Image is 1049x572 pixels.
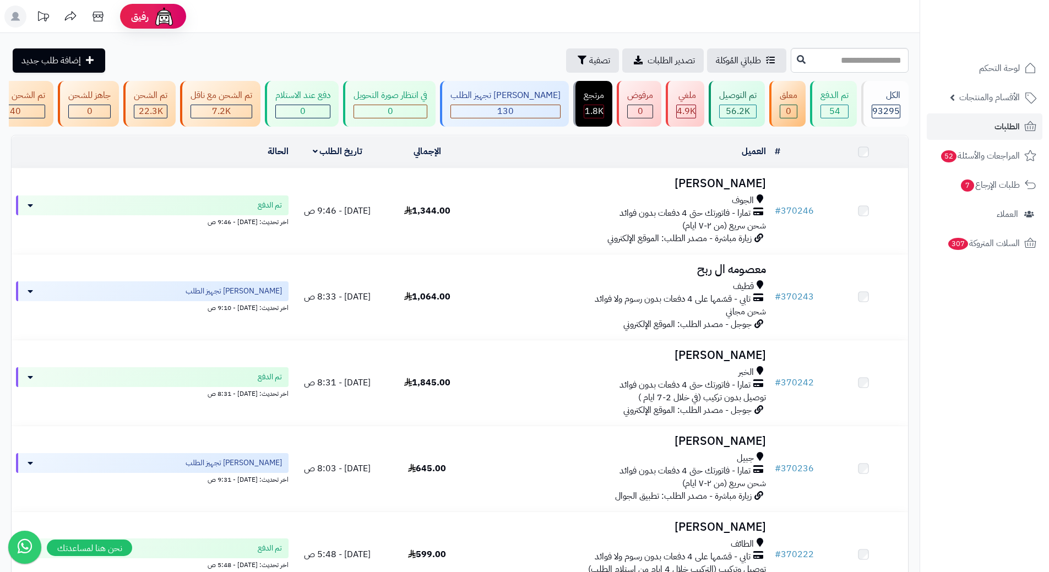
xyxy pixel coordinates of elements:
span: توصيل بدون تركيب (في خلال 2-7 ايام ) [638,391,766,404]
span: 56.2K [726,105,750,118]
span: 93295 [872,105,900,118]
span: 1,064.00 [404,290,450,303]
span: 0 [786,105,791,118]
span: 0 [638,105,643,118]
span: # [775,204,781,217]
span: تصدير الطلبات [648,54,695,67]
span: 1,344.00 [404,204,450,217]
div: دفع عند الاستلام [275,89,330,102]
span: الأقسام والمنتجات [959,90,1020,105]
img: logo-2.png [974,28,1039,51]
h3: [PERSON_NAME] [476,435,766,448]
span: 4.9K [677,105,695,118]
span: 340 [4,105,21,118]
span: تم الدفع [258,372,282,383]
a: #370246 [775,204,814,217]
a: معلق 0 [767,81,808,127]
div: مرتجع [584,89,604,102]
span: شحن مجاني [726,305,766,318]
span: الطائف [731,538,754,551]
span: 1.8K [585,105,604,118]
a: تحديثات المنصة [29,6,57,30]
a: العميل [742,145,766,158]
span: 7 [961,179,974,192]
div: مرفوض [627,89,653,102]
a: تم الشحن 22.3K [121,81,178,127]
a: السلات المتروكة307 [927,230,1042,257]
span: [DATE] - 8:03 ص [304,462,371,475]
span: 0 [87,105,93,118]
a: مرفوض 0 [615,81,664,127]
span: # [775,548,781,561]
span: تم الدفع [258,200,282,211]
a: تم الشحن مع ناقل 7.2K [178,81,263,127]
div: 0 [354,105,427,118]
span: 645.00 [408,462,446,475]
h3: [PERSON_NAME] [476,349,766,362]
div: معلق [780,89,797,102]
span: الطلبات [994,119,1020,134]
span: رفيق [131,10,149,23]
span: الخبر [738,366,754,379]
span: # [775,462,781,475]
a: الكل93295 [859,81,911,127]
span: شحن سريع (من ٢-٧ ايام) [682,477,766,490]
a: #370222 [775,548,814,561]
div: 0 [69,105,110,118]
div: تم الشحن مع ناقل [191,89,252,102]
h3: [PERSON_NAME] [476,521,766,533]
span: 1,845.00 [404,376,450,389]
span: [DATE] - 8:33 ص [304,290,371,303]
div: ملغي [676,89,696,102]
span: تمارا - فاتورتك حتى 4 دفعات بدون فوائد [619,465,751,477]
span: السلات المتروكة [947,236,1020,251]
span: تمارا - فاتورتك حتى 4 دفعات بدون فوائد [619,379,751,391]
a: تصدير الطلبات [622,48,704,73]
span: 52 [941,150,956,162]
span: # [775,290,781,303]
span: 307 [948,238,968,250]
a: ملغي 4.9K [664,81,706,127]
span: جبيل [737,452,754,465]
span: تمارا - فاتورتك حتى 4 دفعات بدون فوائد [619,207,751,220]
div: اخر تحديث: [DATE] - 9:31 ص [16,473,289,484]
span: 7.2K [212,105,231,118]
span: تصفية [589,54,610,67]
a: #370242 [775,376,814,389]
span: # [775,376,781,389]
span: تم الدفع [258,543,282,554]
div: [PERSON_NAME] تجهيز الطلب [450,89,561,102]
span: تابي - قسّمها على 4 دفعات بدون رسوم ولا فوائد [595,551,751,563]
div: 130 [451,105,560,118]
div: تم التوصيل [719,89,757,102]
span: [PERSON_NAME] تجهيز الطلب [186,457,282,469]
div: اخر تحديث: [DATE] - 5:48 ص [16,558,289,570]
a: طلبات الإرجاع7 [927,172,1042,198]
h3: [PERSON_NAME] [476,177,766,190]
a: # [775,145,780,158]
a: الإجمالي [414,145,441,158]
div: 22328 [134,105,167,118]
span: 0 [388,105,393,118]
a: تاريخ الطلب [313,145,363,158]
div: 0 [628,105,653,118]
span: قطيف [733,280,754,293]
span: [DATE] - 5:48 ص [304,548,371,561]
a: الطلبات [927,113,1042,140]
a: العملاء [927,201,1042,227]
span: 130 [497,105,514,118]
span: 599.00 [408,548,446,561]
span: [DATE] - 8:31 ص [304,376,371,389]
div: اخر تحديث: [DATE] - 8:31 ص [16,387,289,399]
div: 0 [276,105,330,118]
div: 7223 [191,105,252,118]
a: في انتظار صورة التحويل 0 [341,81,438,127]
span: 0 [300,105,306,118]
a: إضافة طلب جديد [13,48,105,73]
div: في انتظار صورة التحويل [354,89,427,102]
div: 56182 [720,105,756,118]
span: جوجل - مصدر الطلب: الموقع الإلكتروني [623,318,752,331]
span: العملاء [997,206,1018,222]
span: المراجعات والأسئلة [940,148,1020,164]
div: تم الشحن [134,89,167,102]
